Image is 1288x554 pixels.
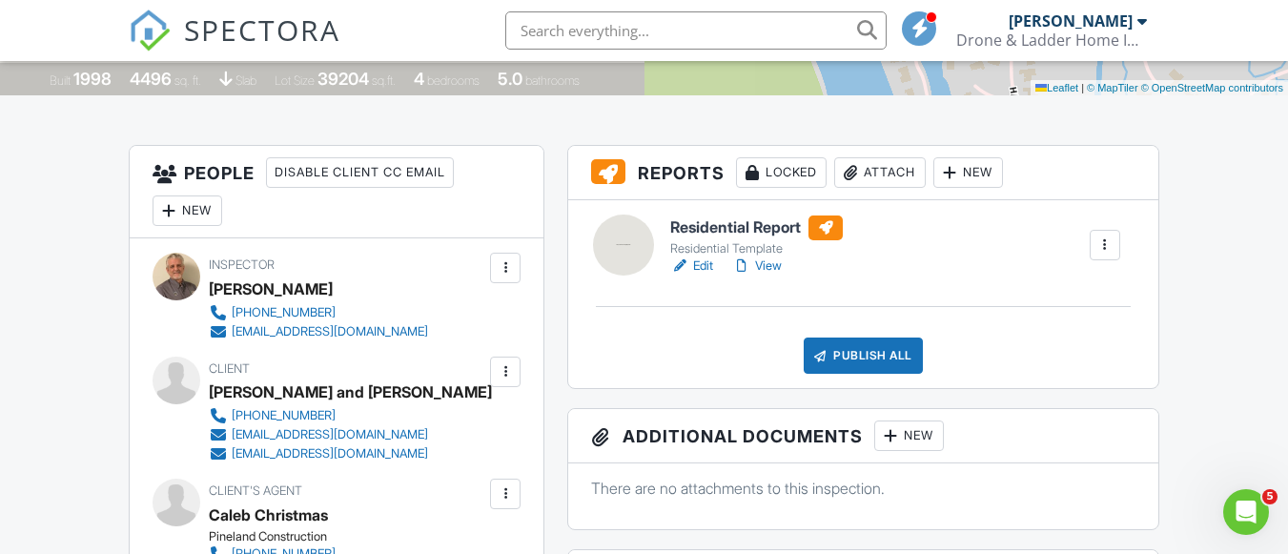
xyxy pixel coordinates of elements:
span: SPECTORA [184,10,340,50]
div: [PHONE_NUMBER] [232,305,336,320]
div: [PERSON_NAME] [209,275,333,303]
div: 39204 [317,69,369,89]
span: sq.ft. [372,73,396,88]
h3: Additional Documents [568,409,1157,463]
a: Caleb Christmas [209,501,328,529]
div: Locked [736,157,827,188]
a: Edit [670,256,713,276]
div: [EMAIL_ADDRESS][DOMAIN_NAME] [232,324,428,339]
div: New [874,421,944,451]
div: [PHONE_NUMBER] [232,408,336,423]
div: Publish All [804,338,923,374]
div: [EMAIL_ADDRESS][DOMAIN_NAME] [232,446,428,462]
span: Inspector [209,257,275,272]
a: Leaflet [1035,82,1078,93]
span: sq. ft. [174,73,201,88]
div: [PERSON_NAME] [1009,11,1133,31]
a: © OpenStreetMap contributors [1141,82,1283,93]
span: Built [50,73,71,88]
span: bathrooms [525,73,580,88]
img: The Best Home Inspection Software - Spectora [129,10,171,51]
div: Residential Template [670,241,843,256]
div: Disable Client CC Email [266,157,454,188]
a: [PHONE_NUMBER] [209,406,477,425]
span: | [1081,82,1084,93]
div: New [933,157,1003,188]
input: Search everything... [505,11,887,50]
div: 1998 [73,69,112,89]
span: slab [235,73,256,88]
div: [EMAIL_ADDRESS][DOMAIN_NAME] [232,427,428,442]
a: [EMAIL_ADDRESS][DOMAIN_NAME] [209,322,428,341]
span: Client [209,361,250,376]
a: SPECTORA [129,26,340,66]
span: bedrooms [427,73,480,88]
div: 4 [414,69,424,89]
a: [EMAIL_ADDRESS][DOMAIN_NAME] [209,444,477,463]
a: © MapTiler [1087,82,1138,93]
p: There are no attachments to this inspection. [591,478,1135,499]
h3: People [130,146,543,238]
div: Pineland Construction [209,529,443,544]
a: View [732,256,782,276]
a: Residential Report Residential Template [670,215,843,257]
span: 5 [1262,489,1278,504]
h3: Reports [568,146,1157,200]
span: Client's Agent [209,483,302,498]
div: 4496 [130,69,172,89]
a: [PHONE_NUMBER] [209,303,428,322]
div: [PERSON_NAME] and [PERSON_NAME] [209,378,492,406]
h6: Residential Report [670,215,843,240]
div: 5.0 [498,69,522,89]
span: Lot Size [275,73,315,88]
div: Drone & Ladder Home Inspections [956,31,1147,50]
a: [EMAIL_ADDRESS][DOMAIN_NAME] [209,425,477,444]
iframe: Intercom live chat [1223,489,1269,535]
div: New [153,195,222,226]
div: Attach [834,157,926,188]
